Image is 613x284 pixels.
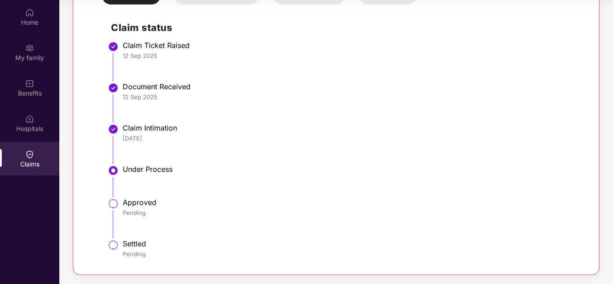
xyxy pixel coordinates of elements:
div: Approved [123,198,579,207]
div: Under Process [123,165,579,174]
div: [DATE] [123,134,579,142]
img: svg+xml;base64,PHN2ZyBpZD0iU3RlcC1QZW5kaW5nLTMyeDMyIiB4bWxucz0iaHR0cDovL3d3dy53My5vcmcvMjAwMC9zdm... [108,198,119,209]
div: Document Received [123,82,579,91]
img: svg+xml;base64,PHN2ZyBpZD0iU3RlcC1QZW5kaW5nLTMyeDMyIiB4bWxucz0iaHR0cDovL3d3dy53My5vcmcvMjAwMC9zdm... [108,240,119,250]
img: svg+xml;base64,PHN2ZyBpZD0iQ2xhaW0iIHhtbG5zPSJodHRwOi8vd3d3LnczLm9yZy8yMDAwL3N2ZyIgd2lkdGg9IjIwIi... [25,150,34,159]
img: svg+xml;base64,PHN2ZyBpZD0iSG9tZSIgeG1sbnM9Imh0dHA6Ly93d3cudzMub3JnLzIwMDAvc3ZnIiB3aWR0aD0iMjAiIG... [25,8,34,17]
div: 12 Sep 2025 [123,93,579,101]
div: Claim Ticket Raised [123,41,579,50]
div: Pending [123,209,579,217]
div: Pending [123,250,579,258]
img: svg+xml;base64,PHN2ZyB3aWR0aD0iMjAiIGhlaWdodD0iMjAiIHZpZXdCb3g9IjAgMCAyMCAyMCIgZmlsbD0ibm9uZSIgeG... [25,44,34,52]
img: svg+xml;base64,PHN2ZyBpZD0iU3RlcC1Eb25lLTMyeDMyIiB4bWxucz0iaHR0cDovL3d3dy53My5vcmcvMjAwMC9zdmciIH... [108,124,119,135]
img: svg+xml;base64,PHN2ZyBpZD0iU3RlcC1BY3RpdmUtMzJ4MzIiIHhtbG5zPSJodHRwOi8vd3d3LnczLm9yZy8yMDAwL3N2Zy... [108,165,119,176]
img: svg+xml;base64,PHN2ZyBpZD0iQmVuZWZpdHMiIHhtbG5zPSJodHRwOi8vd3d3LnczLm9yZy8yMDAwL3N2ZyIgd2lkdGg9Ij... [25,79,34,88]
div: 12 Sep 2025 [123,52,579,60]
img: svg+xml;base64,PHN2ZyBpZD0iU3RlcC1Eb25lLTMyeDMyIiB4bWxucz0iaHR0cDovL3d3dy53My5vcmcvMjAwMC9zdmciIH... [108,83,119,93]
h2: Claim status [111,20,579,35]
img: svg+xml;base64,PHN2ZyBpZD0iU3RlcC1Eb25lLTMyeDMyIiB4bWxucz0iaHR0cDovL3d3dy53My5vcmcvMjAwMC9zdmciIH... [108,41,119,52]
div: Claim Intimation [123,123,579,132]
div: Settled [123,239,579,248]
img: svg+xml;base64,PHN2ZyBpZD0iSG9zcGl0YWxzIiB4bWxucz0iaHR0cDovL3d3dy53My5vcmcvMjAwMC9zdmciIHdpZHRoPS... [25,114,34,123]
